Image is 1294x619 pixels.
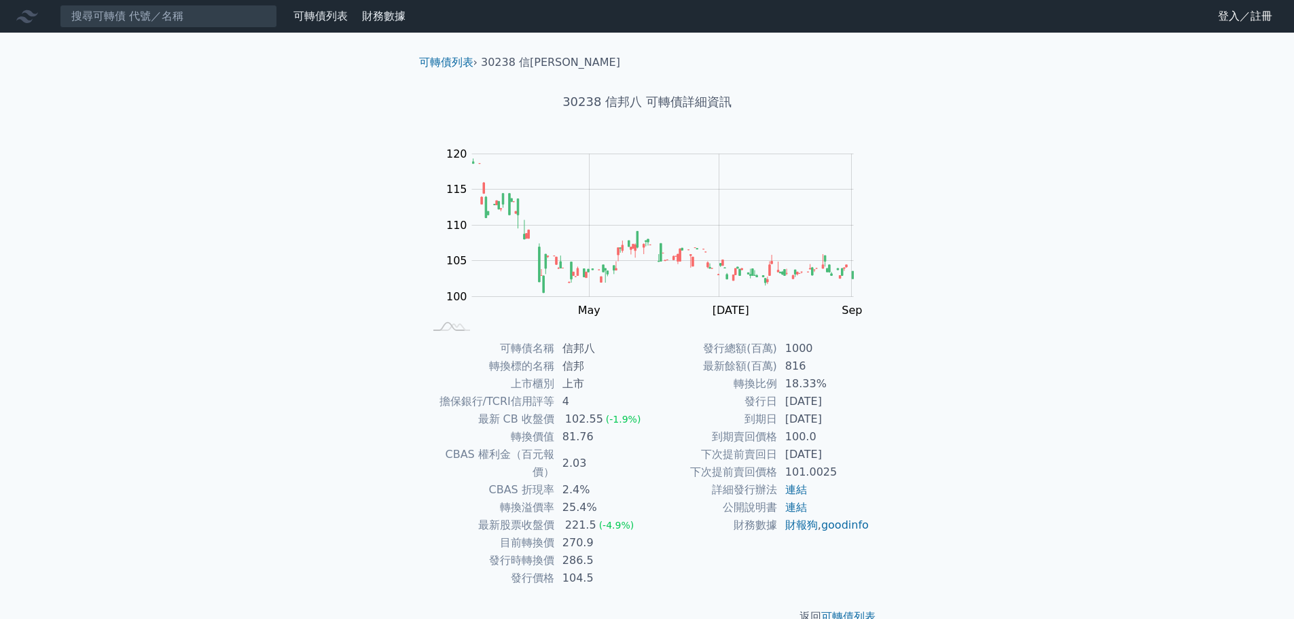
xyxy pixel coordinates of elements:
a: 財務數據 [362,10,406,22]
td: 發行總額(百萬) [647,340,777,357]
td: 目前轉換價 [425,534,554,552]
td: [DATE] [777,446,870,463]
a: 可轉債列表 [293,10,348,22]
input: 搜尋可轉債 代號／名稱 [60,5,277,28]
tspan: May [578,304,600,317]
td: 詳細發行辦法 [647,481,777,499]
td: 擔保銀行/TCRI信用評等 [425,393,554,410]
td: 100.0 [777,428,870,446]
a: 連結 [785,483,807,496]
a: 財報狗 [785,518,818,531]
td: CBAS 權利金（百元報價） [425,446,554,481]
td: 轉換比例 [647,375,777,393]
td: 到期日 [647,410,777,428]
a: 連結 [785,501,807,514]
tspan: [DATE] [713,304,749,317]
td: 上市櫃別 [425,375,554,393]
td: 轉換價值 [425,428,554,446]
td: 公開說明書 [647,499,777,516]
td: , [777,516,870,534]
td: 發行日 [647,393,777,410]
td: 101.0025 [777,463,870,481]
a: 可轉債列表 [419,56,473,69]
td: 4 [554,393,647,410]
tspan: 115 [446,183,467,196]
td: 最新餘額(百萬) [647,357,777,375]
td: [DATE] [777,410,870,428]
td: 到期賣回價格 [647,428,777,446]
tspan: 110 [446,219,467,232]
a: 登入／註冊 [1207,5,1283,27]
tspan: 120 [446,147,467,160]
td: 信邦八 [554,340,647,357]
td: 下次提前賣回價格 [647,463,777,481]
a: goodinfo [821,518,869,531]
td: [DATE] [777,393,870,410]
td: CBAS 折現率 [425,481,554,499]
td: 81.76 [554,428,647,446]
td: 18.33% [777,375,870,393]
li: › [419,54,478,71]
td: 270.9 [554,534,647,552]
td: 可轉債名稱 [425,340,554,357]
div: 102.55 [562,410,606,428]
li: 30238 信[PERSON_NAME] [481,54,620,71]
td: 財務數據 [647,516,777,534]
td: 1000 [777,340,870,357]
td: 下次提前賣回日 [647,446,777,463]
td: 最新股票收盤價 [425,516,554,534]
tspan: Sep [842,304,862,317]
span: (-1.9%) [606,414,641,425]
td: 發行價格 [425,569,554,587]
td: 25.4% [554,499,647,516]
td: 816 [777,357,870,375]
td: 發行時轉換價 [425,552,554,569]
g: Chart [439,147,874,317]
td: 上市 [554,375,647,393]
tspan: 105 [446,254,467,267]
td: 2.03 [554,446,647,481]
td: 104.5 [554,569,647,587]
tspan: 100 [446,290,467,303]
span: (-4.9%) [599,520,634,531]
div: 221.5 [562,516,599,534]
td: 2.4% [554,481,647,499]
td: 最新 CB 收盤價 [425,410,554,428]
td: 286.5 [554,552,647,569]
td: 轉換標的名稱 [425,357,554,375]
td: 信邦 [554,357,647,375]
td: 轉換溢價率 [425,499,554,516]
h1: 30238 信邦八 可轉債詳細資訊 [408,92,886,111]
